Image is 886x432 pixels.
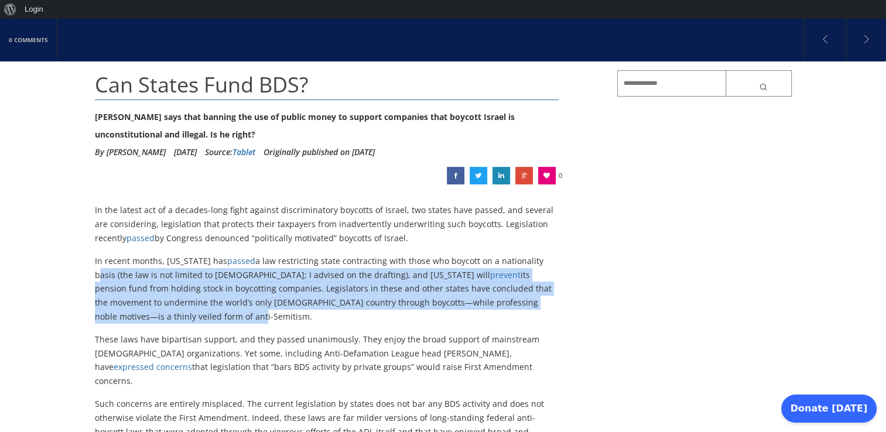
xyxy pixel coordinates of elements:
[126,232,155,244] a: passed
[95,332,559,388] p: These laws have bipartisan support, and they passed unanimously. They enjoy the broad support of ...
[95,203,559,245] p: In the latest act of a decades-long fight against discriminatory boycotts of Israel, two states h...
[492,167,510,184] a: Can States Fund BDS?
[490,269,521,280] a: prevent
[95,254,559,324] p: In recent months, [US_STATE] has a law restricting state contracting with those who boycott on a ...
[95,70,309,99] span: Can States Fund BDS?
[95,143,166,161] li: By [PERSON_NAME]
[114,361,192,372] a: expressed concerns
[174,143,197,161] li: [DATE]
[559,167,562,184] span: 0
[447,167,464,184] a: Can States Fund BDS?
[264,143,375,161] li: Originally published on [DATE]
[227,255,255,266] a: passed
[232,146,255,157] a: Tablet
[470,167,487,184] a: Can States Fund BDS?
[205,143,255,161] div: Source:
[515,167,533,184] a: Can States Fund BDS?
[95,108,559,143] div: [PERSON_NAME] says that banning the use of public money to support companies that boycott Israel ...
